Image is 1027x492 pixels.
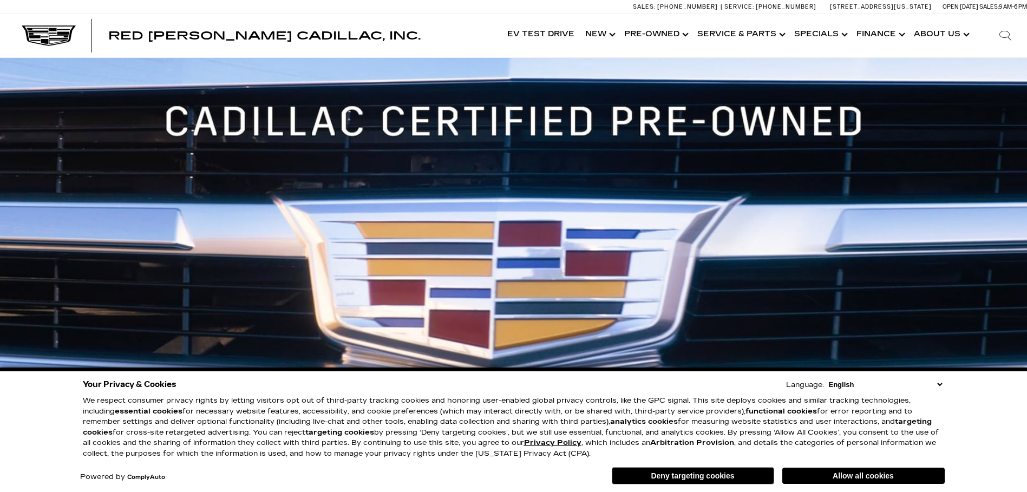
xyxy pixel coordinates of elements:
span: Red [PERSON_NAME] Cadillac, Inc. [108,29,421,42]
button: Deny targeting cookies [612,467,774,484]
a: Sales: [PHONE_NUMBER] [633,4,721,10]
strong: targeting cookies [305,428,374,437]
div: Powered by [80,474,165,481]
select: Language Select [826,379,945,390]
strong: targeting cookies [83,417,932,437]
a: Red [PERSON_NAME] Cadillac, Inc. [108,30,421,41]
strong: analytics cookies [610,417,678,426]
a: About Us [908,13,973,56]
strong: functional cookies [745,407,817,416]
span: Service: [724,3,754,10]
a: Pre-Owned [619,13,692,56]
a: Finance [851,13,908,56]
span: Sales: [979,3,999,10]
span: Open [DATE] [943,3,978,10]
strong: essential cookies [115,407,182,416]
a: Privacy Policy [524,438,581,447]
img: Cadillac Dark Logo with Cadillac White Text [22,25,76,46]
span: [PHONE_NUMBER] [756,3,816,10]
a: [STREET_ADDRESS][US_STATE] [830,3,932,10]
div: Language: [786,382,824,389]
a: EV Test Drive [502,13,580,56]
a: Service & Parts [692,13,789,56]
button: Allow all cookies [782,468,945,484]
strong: Arbitration Provision [650,438,734,447]
a: New [580,13,619,56]
span: Sales: [633,3,656,10]
span: [PHONE_NUMBER] [657,3,718,10]
a: ComplyAuto [127,474,165,481]
a: Specials [789,13,851,56]
span: 9 AM-6 PM [999,3,1027,10]
p: We respect consumer privacy rights by letting visitors opt out of third-party tracking cookies an... [83,396,945,459]
span: Your Privacy & Cookies [83,377,176,392]
a: Service: [PHONE_NUMBER] [721,4,819,10]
